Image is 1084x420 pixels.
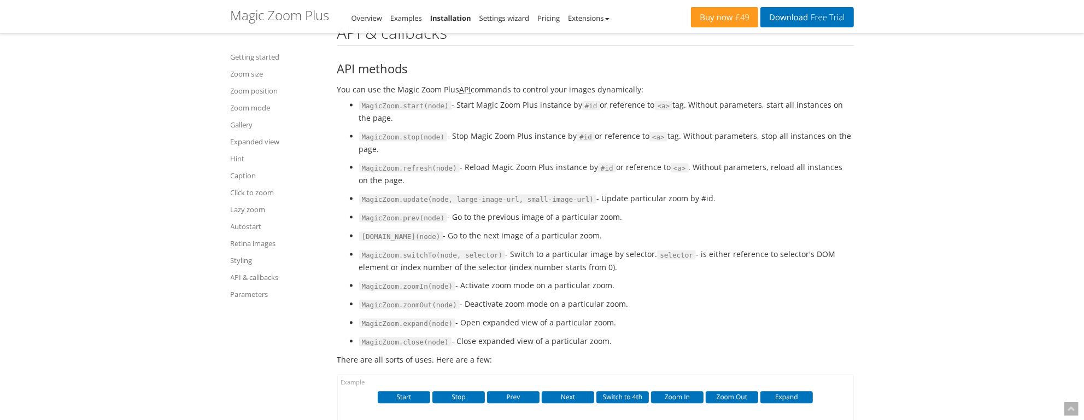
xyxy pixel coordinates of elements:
a: Parameters [231,288,324,301]
code: #id [577,132,595,142]
code: MagicZoom.start(node) [359,101,452,110]
button: Start [378,391,430,403]
a: Click to zoom [231,186,324,199]
h2: API & callbacks [337,24,854,45]
a: Caption [231,169,324,182]
li: - Update particular zoom by #id. [359,192,854,205]
a: Overview [351,13,382,23]
h3: API methods [337,62,854,75]
a: API & callbacks [231,271,324,284]
code: [DOMAIN_NAME](node) [359,231,443,241]
code: selector [657,250,696,260]
a: Installation [430,13,471,23]
code: MagicZoom.switchTo(node, selector) [359,250,506,260]
button: Prev [487,391,540,403]
acronym: Application programming interface [460,84,471,95]
a: Zoom mode [231,101,324,114]
li: - Go to the next image of a particular zoom. [359,229,854,242]
span: Free Trial [808,13,845,22]
a: Extensions [568,13,609,23]
code: MagicZoom.expand(node) [359,318,456,328]
li: - Deactivate zoom mode on a particular zoom. [359,297,854,311]
code: <a> [671,163,689,173]
code: #id [582,101,600,110]
a: Examples [390,13,422,23]
button: Expand [760,391,813,403]
li: - Open expanded view of a particular zoom. [359,316,854,329]
button: Zoom In [651,391,704,403]
a: Autostart [231,220,324,233]
button: Stop [432,391,485,403]
li: - Close expanded view of a particular zoom. [359,335,854,348]
a: Hint [231,152,324,165]
code: MagicZoom.refresh(node) [359,163,460,173]
a: Pricing [537,13,560,23]
button: Zoom Out [706,391,758,403]
span: £49 [733,13,750,22]
a: DownloadFree Trial [760,7,853,27]
code: <a> [655,101,673,110]
li: - Activate zoom mode on a particular zoom. [359,279,854,292]
a: Expanded view [231,135,324,148]
button: Next [542,391,594,403]
code: MagicZoom.zoomOut(node) [359,300,460,310]
a: Styling [231,254,324,267]
code: <a> [649,132,667,142]
li: - Go to the previous image of a particular zoom. [359,211,854,224]
code: #id [598,163,616,173]
a: Retina images [231,237,324,250]
code: MagicZoom.prev(node) [359,213,448,223]
a: Zoom position [231,84,324,97]
code: MagicZoom.update(node, large-image-url, small-image-url) [359,194,597,204]
li: - Stop Magic Zoom Plus instance by or reference to tag. Without parameters, stop all instances on... [359,130,854,155]
a: Buy now£49 [691,7,758,27]
li: - Switch to a particular image by selector. - is either reference to selector's DOM element or in... [359,248,854,273]
a: Getting started [231,50,324,63]
a: Zoom size [231,67,324,80]
code: MagicZoom.zoomIn(node) [359,281,456,291]
li: - Reload Magic Zoom Plus instance by or reference to . Without parameters, reload all instances o... [359,161,854,186]
code: MagicZoom.stop(node) [359,132,448,142]
a: Settings wizard [479,13,530,23]
button: Switch to 4th [596,391,649,403]
a: Gallery [231,118,324,131]
code: MagicZoom.close(node) [359,337,452,347]
a: Lazy zoom [231,203,324,216]
h1: Magic Zoom Plus [231,8,330,22]
li: - Start Magic Zoom Plus instance by or reference to tag. Without parameters, start all instances ... [359,98,854,124]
